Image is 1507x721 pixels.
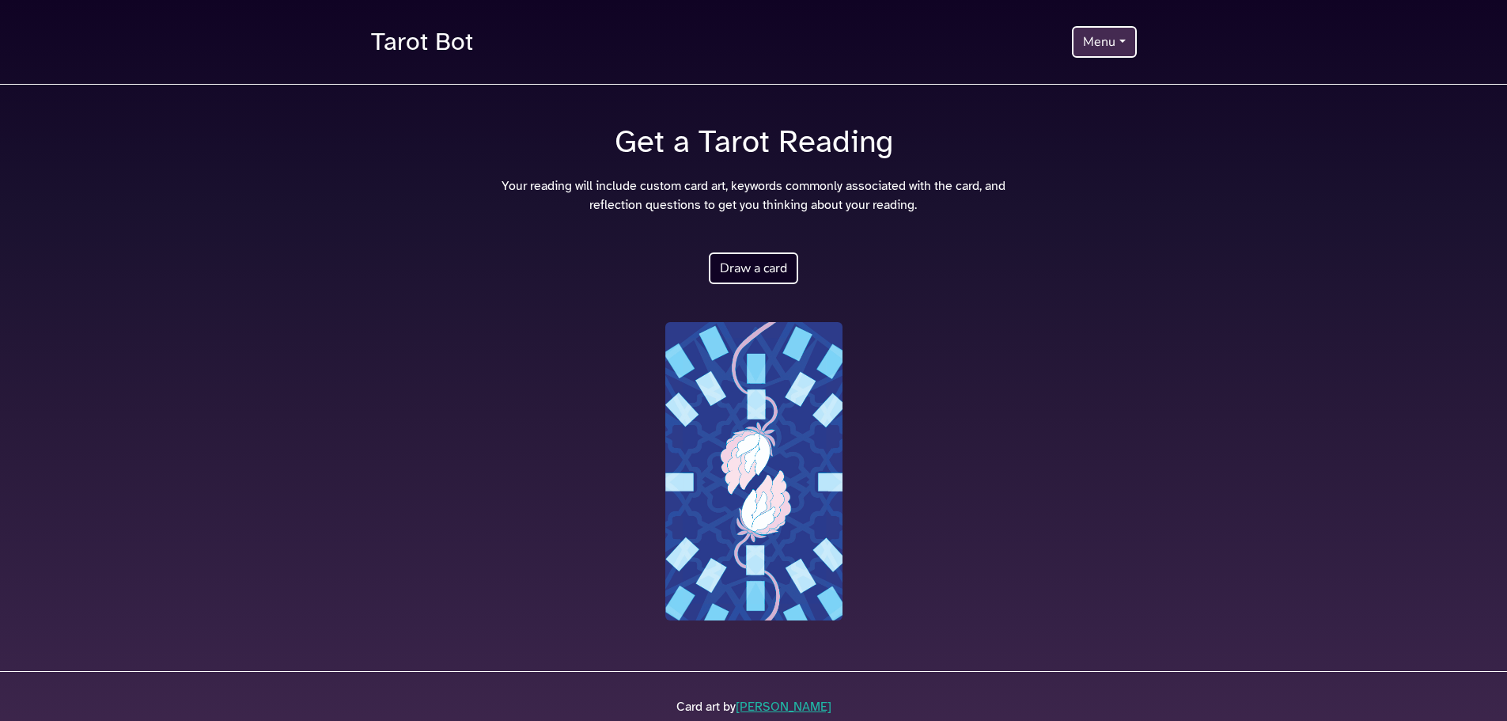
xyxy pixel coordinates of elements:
[709,252,798,284] button: Draw a card
[1072,26,1136,58] button: Menu
[371,697,1137,716] p: Card art by
[362,123,1146,161] h1: Get a Tarot Reading
[665,322,842,620] img: cardBack.jpg
[371,19,473,65] a: Tarot Bot
[736,699,831,715] a: [PERSON_NAME]
[502,176,1005,214] p: Your reading will include custom card art, keywords commonly associated with the card, and reflec...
